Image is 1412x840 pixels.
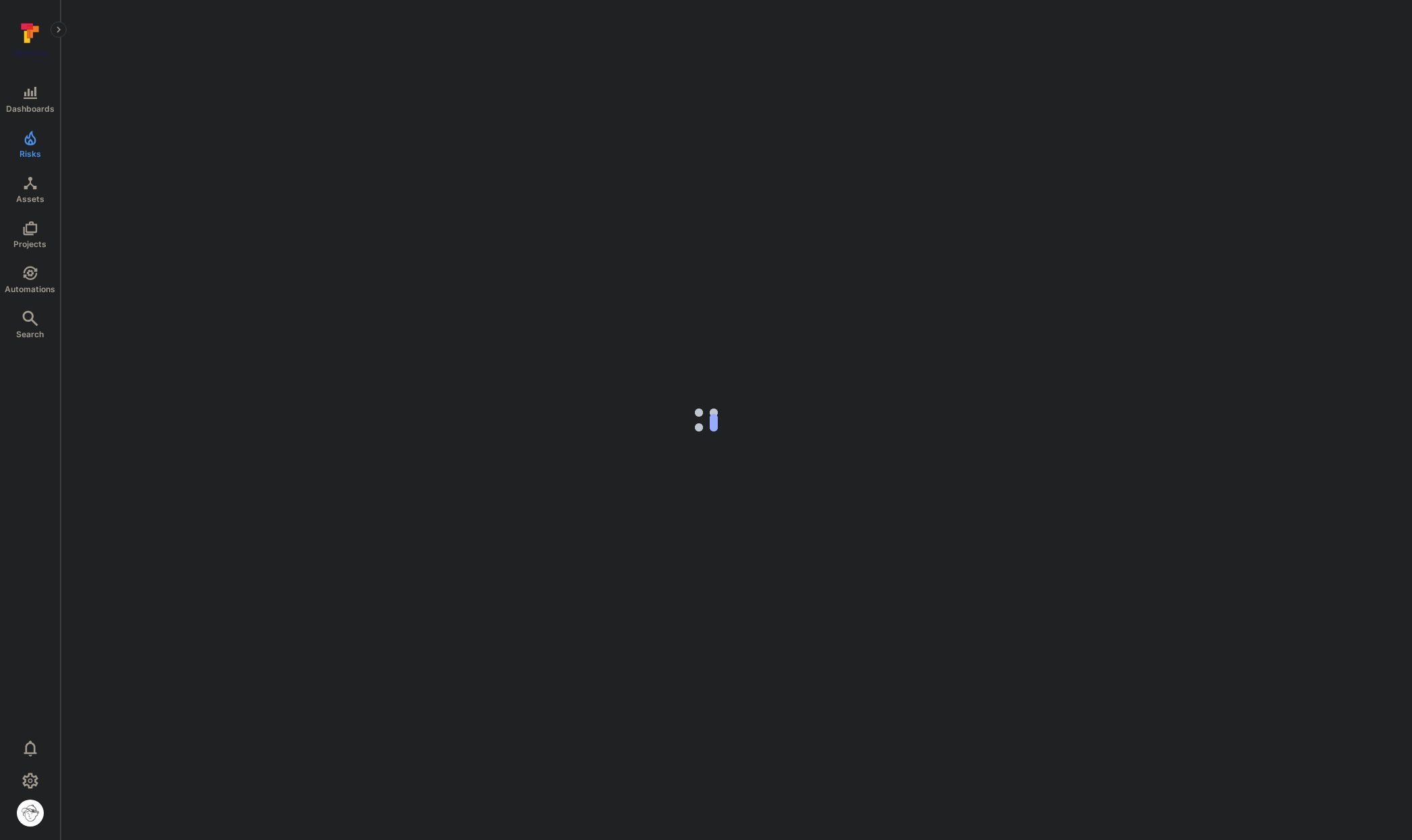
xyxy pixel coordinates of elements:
[16,194,44,204] span: Assets
[16,329,44,339] span: Search
[13,239,46,249] span: Projects
[5,284,55,294] span: Automations
[51,22,67,38] button: Expand navigation menu
[6,104,55,114] span: Dashboards
[17,800,44,827] img: ACg8ocIqQenU2zSVn4varczOTTpfOuOTqpqMYkpMWRLjejB-DtIEo7w=s96-c
[20,149,41,159] span: Risks
[17,800,44,827] div: Justin Kim
[54,24,63,36] i: Expand navigation menu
